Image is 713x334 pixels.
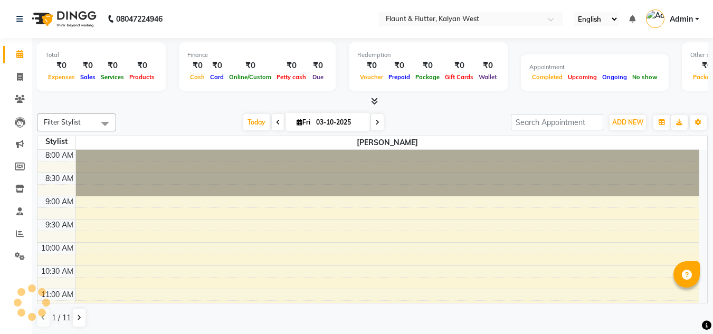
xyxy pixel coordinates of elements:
div: Finance [187,51,327,60]
div: ₹0 [357,60,386,72]
div: ₹0 [78,60,98,72]
div: Stylist [37,136,75,147]
div: Total [45,51,157,60]
div: ₹0 [45,60,78,72]
span: Products [127,73,157,81]
img: Admin [646,9,664,28]
span: Online/Custom [226,73,274,81]
div: ₹0 [127,60,157,72]
span: [PERSON_NAME] [76,136,700,149]
span: Prepaid [386,73,413,81]
span: Completed [529,73,565,81]
span: Upcoming [565,73,600,81]
div: 10:30 AM [39,266,75,277]
span: Card [207,73,226,81]
button: ADD NEW [610,115,646,130]
input: Search Appointment [511,114,603,130]
span: 1 / 11 [52,312,71,323]
span: Expenses [45,73,78,81]
span: Petty cash [274,73,309,81]
span: ADD NEW [612,118,643,126]
div: ₹0 [187,60,207,72]
div: 11:00 AM [39,289,75,300]
div: ₹0 [386,60,413,72]
div: ₹0 [309,60,327,72]
span: Wallet [476,73,499,81]
div: ₹0 [413,60,442,72]
span: Today [243,114,270,130]
b: 08047224946 [116,4,163,34]
div: ₹0 [274,60,309,72]
div: 9:30 AM [43,220,75,231]
div: Redemption [357,51,499,60]
span: Filter Stylist [44,118,81,126]
span: Services [98,73,127,81]
div: 8:30 AM [43,173,75,184]
div: ₹0 [207,60,226,72]
div: ₹0 [442,60,476,72]
div: Appointment [529,63,660,72]
span: Sales [78,73,98,81]
span: Due [310,73,326,81]
div: ₹0 [226,60,274,72]
span: Fri [294,118,313,126]
span: Voucher [357,73,386,81]
div: 9:00 AM [43,196,75,207]
span: Ongoing [600,73,630,81]
div: 10:00 AM [39,243,75,254]
span: Gift Cards [442,73,476,81]
div: ₹0 [98,60,127,72]
div: 8:00 AM [43,150,75,161]
div: ₹0 [476,60,499,72]
img: logo [27,4,99,34]
span: Admin [670,14,693,25]
span: Package [413,73,442,81]
input: 2025-10-03 [313,114,366,130]
span: Cash [187,73,207,81]
span: No show [630,73,660,81]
